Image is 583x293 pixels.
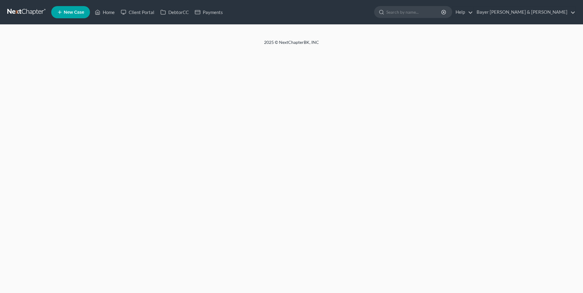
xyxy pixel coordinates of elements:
[386,6,442,18] input: Search by name...
[474,7,575,18] a: Bayer [PERSON_NAME] & [PERSON_NAME]
[118,7,157,18] a: Client Portal
[92,7,118,18] a: Home
[157,7,192,18] a: DebtorCC
[118,39,465,50] div: 2025 © NextChapterBK, INC
[64,10,84,15] span: New Case
[192,7,226,18] a: Payments
[452,7,473,18] a: Help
